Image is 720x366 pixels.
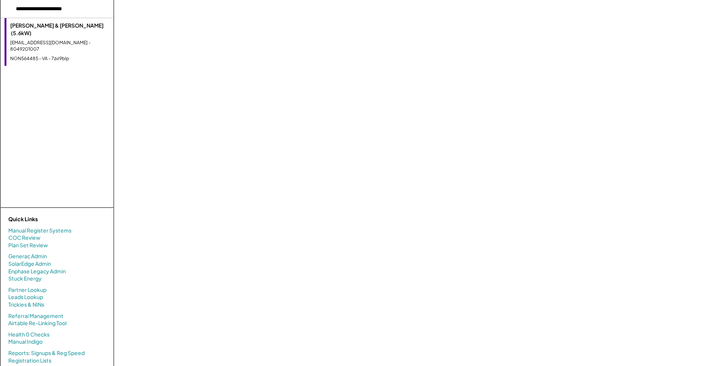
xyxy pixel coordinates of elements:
a: SolarEdge Admin [8,260,51,268]
a: Referral Management [8,312,63,320]
a: COC Review [8,234,40,242]
a: Leads Lookup [8,293,43,301]
a: Registration Lists [8,357,51,364]
div: Quick Links [8,216,84,223]
a: Partner Lookup [8,286,46,294]
div: [EMAIL_ADDRESS][DOMAIN_NAME] - 8049201007 [10,40,110,53]
div: [PERSON_NAME] & [PERSON_NAME] (5.6kW) [10,22,110,37]
a: Airtable Re-Linking Tool [8,319,67,327]
a: Manual Indigo [8,338,43,346]
a: Plan Set Review [8,242,48,249]
a: Enphase Legacy Admin [8,268,66,275]
a: Generac Admin [8,253,47,260]
a: Stuck Energy [8,275,42,282]
a: Reports: Signups & Reg Speed [8,349,85,357]
div: NON564485 - VA - 7zvi9blp [10,56,110,62]
a: Manual Register Systems [8,227,71,234]
a: Trickies & NINs [8,301,44,309]
a: Health 0 Checks [8,331,50,338]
